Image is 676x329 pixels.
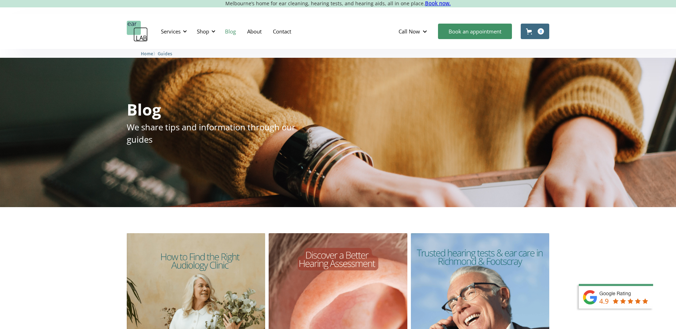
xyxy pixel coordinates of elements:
[127,101,161,117] h1: Blog
[127,121,314,145] p: We share tips and information through our guides
[267,21,297,42] a: Contact
[393,21,434,42] div: Call Now
[161,28,181,35] div: Services
[242,21,267,42] a: About
[157,21,189,42] div: Services
[399,28,420,35] div: Call Now
[158,51,172,56] span: Guides
[521,24,549,39] a: Open cart
[141,51,153,56] span: Home
[158,50,172,57] a: Guides
[127,21,148,42] a: home
[219,21,242,42] a: Blog
[197,28,209,35] div: Shop
[538,28,544,35] div: 0
[141,50,158,57] li: 〉
[438,24,512,39] a: Book an appointment
[193,21,218,42] div: Shop
[141,50,153,57] a: Home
